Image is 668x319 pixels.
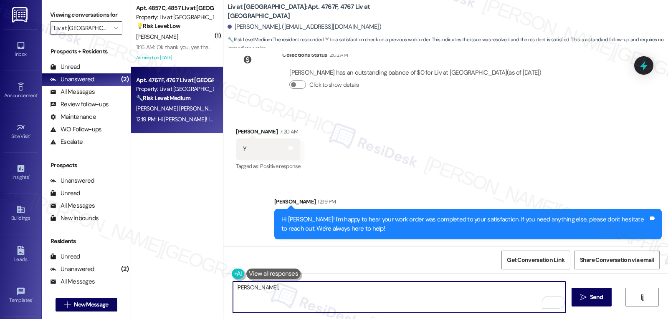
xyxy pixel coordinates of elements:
span: • [32,296,33,302]
div: Unanswered [50,75,94,84]
label: Click to show details [309,80,359,89]
div: Prospects [42,161,131,170]
div: (2) [119,263,131,276]
span: • [37,91,38,97]
div: Archived on [DATE] [135,53,214,63]
div: All Messages [50,201,95,210]
a: Buildings [4,202,38,225]
div: Prospects + Residents [42,47,131,56]
div: Apt. 4767F, 4767 Liv at [GEOGRAPHIC_DATA] [136,76,213,85]
div: 7:20 AM [278,127,298,136]
div: WO Follow-ups [50,125,101,134]
div: Residents [42,237,131,246]
div: 12:19 PM [316,197,336,206]
div: Escalate [50,138,83,146]
i:  [639,294,645,301]
span: • [29,173,30,179]
span: : The resident responded 'Y' to a satisfaction check on a previous work order. This indicates the... [228,35,668,53]
span: • [30,132,31,138]
strong: 🔧 Risk Level: Medium [136,94,190,102]
button: New Message [56,298,117,311]
div: All Messages [50,277,95,286]
span: Positive response [260,163,300,170]
div: Property: Liv at [GEOGRAPHIC_DATA] [136,13,213,22]
div: [PERSON_NAME]. ([EMAIL_ADDRESS][DOMAIN_NAME]) [228,23,381,31]
div: Tagged as: [236,160,300,172]
div: All Messages [50,88,95,96]
textarea: To enrich screen reader interactions, please activate Accessibility in Grammarly extension settings [233,281,565,313]
div: Unread [50,63,80,71]
div: (2) [119,73,131,86]
i:  [64,301,71,308]
strong: 🔧 Risk Level: Medium [228,36,272,43]
a: Leads [4,244,38,266]
div: [PERSON_NAME] [236,127,300,139]
strong: 💡 Risk Level: Low [136,22,180,30]
label: Viewing conversations for [50,8,122,21]
div: 12:19 PM: Hi [PERSON_NAME]! I'm happy to hear your work order was completed to your satisfaction.... [136,116,588,123]
img: ResiDesk Logo [12,7,29,23]
div: Maintenance [50,113,96,121]
div: Y [243,145,246,153]
button: Share Conversation via email [574,251,660,269]
a: Site Visit • [4,121,38,143]
span: Share Conversation via email [580,256,654,264]
button: Send [572,288,612,306]
div: Unanswered [50,265,94,274]
div: [PERSON_NAME] [274,197,662,209]
div: Review follow-ups [50,100,109,109]
span: [PERSON_NAME] [PERSON_NAME] [136,105,221,112]
div: Hi [PERSON_NAME]! I'm happy to hear your work order was completed to your satisfaction. If you ne... [281,215,648,233]
div: 2:02 AM [327,50,348,59]
div: Unanswered [50,176,94,185]
a: Inbox [4,38,38,61]
a: Templates • [4,284,38,307]
i:  [114,25,118,31]
div: 11:16 AM: Ok thank you, yes that information helps! [136,43,255,51]
span: New Message [74,300,108,309]
div: New Inbounds [50,214,99,223]
a: Insights • [4,161,38,184]
div: Unread [50,252,80,261]
i:  [580,294,587,301]
span: Get Conversation Link [507,256,564,264]
div: [PERSON_NAME] has an outstanding balance of $0 for Liv at [GEOGRAPHIC_DATA] (as of [DATE]) [289,68,541,77]
input: All communities [54,21,109,35]
div: Property: Liv at [GEOGRAPHIC_DATA] [136,85,213,93]
div: Apt. 4857C, 4857 Liv at [GEOGRAPHIC_DATA] [136,4,213,13]
b: Liv at [GEOGRAPHIC_DATA]: Apt. 4767F, 4767 Liv at [GEOGRAPHIC_DATA] [228,3,395,20]
span: [PERSON_NAME] [136,33,178,40]
div: Collections Status [282,50,327,59]
div: Unread [50,189,80,198]
button: Get Conversation Link [501,251,570,269]
span: Send [590,293,603,301]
